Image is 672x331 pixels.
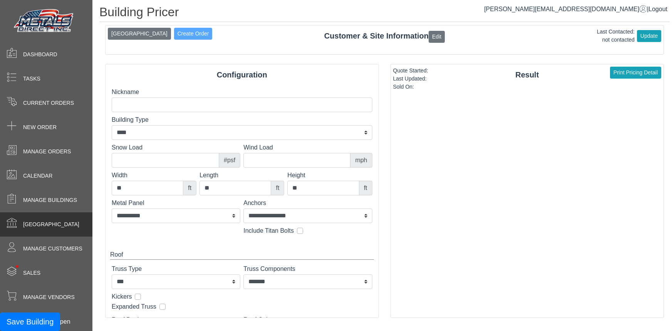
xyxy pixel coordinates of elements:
[243,264,372,274] label: Truss Components
[429,31,445,43] button: Edit
[112,171,196,180] label: Width
[23,293,75,301] span: Manage Vendors
[649,6,667,12] span: Logout
[23,123,57,131] span: New Order
[112,87,372,97] label: Nickname
[110,250,374,260] div: Roof
[112,264,240,274] label: Truss Type
[12,7,77,35] img: Metals Direct Inc Logo
[112,143,240,152] label: Snow Load
[7,254,27,279] span: •
[23,50,57,59] span: Dashboard
[112,302,156,311] label: Expanded Truss
[271,181,284,195] div: ft
[112,115,372,124] label: Building Type
[112,292,132,301] label: Kickers
[183,181,196,195] div: ft
[112,198,240,208] label: Metal Panel
[219,153,240,168] div: #psf
[243,143,372,152] label: Wind Load
[112,315,240,324] label: Roof Design
[23,148,71,156] span: Manage Orders
[637,30,661,42] button: Update
[243,315,372,324] label: Roof Color
[23,245,82,253] span: Manage Customers
[23,172,52,180] span: Calendar
[350,153,372,168] div: mph
[393,83,428,91] div: Sold On:
[484,6,647,12] a: [PERSON_NAME][EMAIL_ADDRESS][DOMAIN_NAME]
[610,67,661,79] button: Print Pricing Detail
[108,28,171,40] button: [GEOGRAPHIC_DATA]
[23,75,40,83] span: Tasks
[106,69,379,81] div: Configuration
[393,67,428,75] div: Quote Started:
[243,198,372,208] label: Anchors
[23,99,74,107] span: Current Orders
[174,28,213,40] button: Create Order
[391,69,664,81] div: Result
[199,171,284,180] label: Length
[106,30,664,42] div: Customer & Site Information
[597,28,635,44] div: Last Contacted: not contacted
[243,226,294,235] label: Include Titan Bolts
[359,181,372,195] div: ft
[393,75,428,83] div: Last Updated:
[23,220,79,229] span: [GEOGRAPHIC_DATA]
[23,196,77,204] span: Manage Buildings
[484,5,667,14] div: |
[23,269,40,277] span: Sales
[99,5,670,22] h1: Building Pricer
[287,171,372,180] label: Height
